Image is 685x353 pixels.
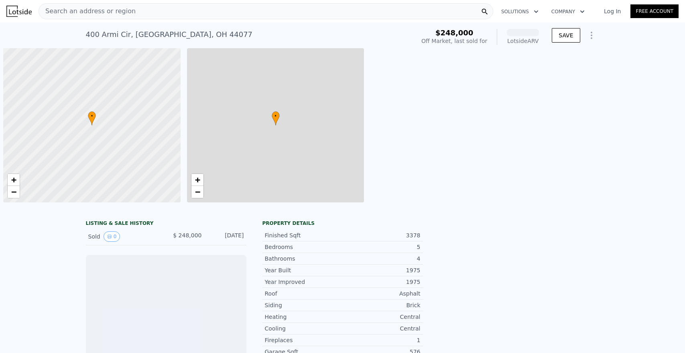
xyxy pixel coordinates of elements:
[343,336,421,344] div: 1
[265,313,343,321] div: Heating
[8,174,20,186] a: Zoom in
[11,175,16,185] span: +
[435,29,474,37] span: $248,000
[343,290,421,298] div: Asphalt
[191,186,203,198] a: Zoom out
[343,301,421,309] div: Brick
[343,231,421,239] div: 3378
[265,278,343,286] div: Year Improved
[630,4,679,18] a: Free Account
[104,231,120,242] button: View historical data
[191,174,203,186] a: Zoom in
[6,6,32,17] img: Lotside
[495,4,545,19] button: Solutions
[272,112,280,120] span: •
[265,243,343,251] div: Bedrooms
[39,6,136,16] span: Search an address or region
[265,336,343,344] div: Fireplaces
[343,324,421,333] div: Central
[86,220,246,228] div: LISTING & SALE HISTORY
[265,290,343,298] div: Roof
[265,301,343,309] div: Siding
[594,7,630,15] a: Log In
[8,186,20,198] a: Zoom out
[265,231,343,239] div: Finished Sqft
[86,29,253,40] div: 400 Armi Cir , [GEOGRAPHIC_DATA] , OH 44077
[272,111,280,125] div: •
[208,231,244,242] div: [DATE]
[11,187,16,197] span: −
[88,111,96,125] div: •
[195,175,200,185] span: +
[507,37,539,45] div: Lotside ARV
[265,255,343,263] div: Bathrooms
[583,27,600,43] button: Show Options
[265,266,343,274] div: Year Built
[343,266,421,274] div: 1975
[173,232,201,239] span: $ 248,000
[343,255,421,263] div: 4
[545,4,591,19] button: Company
[88,112,96,120] span: •
[343,313,421,321] div: Central
[262,220,423,226] div: Property details
[195,187,200,197] span: −
[343,243,421,251] div: 5
[343,278,421,286] div: 1975
[552,28,580,43] button: SAVE
[421,37,487,45] div: Off Market, last sold for
[265,324,343,333] div: Cooling
[88,231,160,242] div: Sold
